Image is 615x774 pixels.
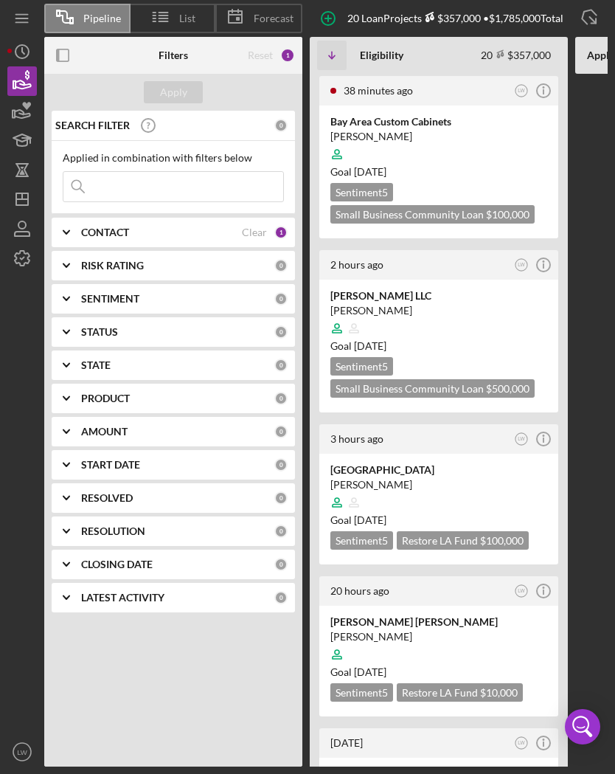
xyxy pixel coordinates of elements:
div: Small Business Community Loan [330,379,535,398]
b: STATE [81,359,111,371]
a: 3 hours agoLW[GEOGRAPHIC_DATA][PERSON_NAME]Goal [DATE]Sentiment5Restore LA Fund $100,000 [317,422,560,567]
time: 12/06/2025 [354,514,386,526]
time: 12/07/2025 [354,666,386,678]
span: Pipeline [83,13,121,24]
span: Forecast [254,13,293,24]
b: STATUS [81,326,118,338]
div: Applied in combination with filters below [63,152,284,164]
div: Reset [248,49,273,61]
div: $357,000 [422,12,481,24]
span: $500,000 [486,382,529,395]
div: Sentiment 5 [330,357,393,376]
a: 38 minutes agoLWBay Area Custom Cabinets[PERSON_NAME]Goal [DATE]Sentiment5Small Business Communit... [317,74,560,241]
div: 0 [274,425,288,438]
div: Apply [160,81,187,103]
div: [PERSON_NAME] LLC [330,288,547,303]
b: RISK RATING [81,260,144,272]
div: 0 [274,558,288,571]
div: 0 [274,292,288,305]
time: 09/29/2025 [354,339,386,352]
div: [PERSON_NAME] [330,477,547,492]
div: 0 [274,119,288,132]
button: LW [512,733,532,753]
div: [GEOGRAPHIC_DATA] [330,463,547,477]
time: 2025-09-09 04:05 [330,584,389,597]
b: RESOLVED [81,492,133,504]
b: RESOLUTION [81,525,145,537]
span: Goal [330,514,386,526]
a: 20 hours agoLW[PERSON_NAME] [PERSON_NAME][PERSON_NAME]Goal [DATE]Sentiment5Restore LA Fund $10,000 [317,574,560,719]
b: SENTIMENT [81,293,139,305]
text: LW [518,740,525,745]
span: Goal [330,339,386,352]
span: Goal [330,666,386,678]
div: 0 [274,325,288,339]
span: Goal [330,165,386,178]
text: LW [518,88,525,93]
b: CLOSING DATE [81,559,153,570]
div: Sentiment 5 [330,183,393,201]
div: Sentiment 5 [330,531,393,550]
text: LW [518,436,525,441]
div: Restore LA Fund [397,683,523,702]
b: AMOUNT [81,426,128,438]
div: 0 [274,491,288,505]
time: 2025-09-09 22:04 [330,258,383,271]
span: List [179,13,195,24]
b: CONTACT [81,227,129,238]
div: Sentiment 5 [330,683,393,702]
time: 2025-09-09 21:42 [330,432,383,445]
text: LW [518,262,525,267]
span: $100,000 [486,208,529,221]
time: 10/21/2025 [354,165,386,178]
text: LW [17,748,28,756]
b: START DATE [81,459,140,471]
div: 20 $357,000 [481,49,551,61]
div: [PERSON_NAME] [330,629,547,644]
div: 0 [274,458,288,471]
b: LATEST ACTIVITY [81,592,164,604]
div: 0 [274,525,288,538]
div: [PERSON_NAME] [PERSON_NAME] [330,615,547,629]
b: PRODUCT [81,393,130,404]
span: $100,000 [480,534,524,547]
button: Apply [144,81,203,103]
text: LW [518,588,525,593]
div: 0 [274,392,288,405]
button: LW [7,737,37,767]
time: 2025-09-08 22:02 [330,736,363,749]
button: LW [512,429,532,449]
b: Filters [159,49,188,61]
div: [PERSON_NAME] [330,303,547,318]
div: Restore LA Fund [397,531,529,550]
div: Open Intercom Messenger [565,709,600,744]
div: 0 [274,591,288,604]
div: [PERSON_NAME] [330,129,547,144]
div: Clear [242,227,267,238]
div: 1 [274,226,288,239]
div: Bay Area Custom Cabinets [330,114,547,129]
div: 0 [274,359,288,372]
div: Small Business Community Loan [330,205,535,224]
b: Eligibility [360,49,403,61]
button: LW [512,255,532,275]
b: SEARCH FILTER [55,120,130,131]
button: LW [512,581,532,601]
button: LW [512,81,532,101]
div: 20 Loan Projects • $1,785,000 Total [347,12,563,24]
a: 2 hours agoLW[PERSON_NAME] LLC[PERSON_NAME]Goal [DATE]Sentiment5Small Business Community Loan $50... [317,248,560,415]
time: 2025-09-09 23:41 [344,84,413,97]
div: 1 [280,48,295,63]
span: $10,000 [480,686,518,699]
div: 0 [274,259,288,272]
